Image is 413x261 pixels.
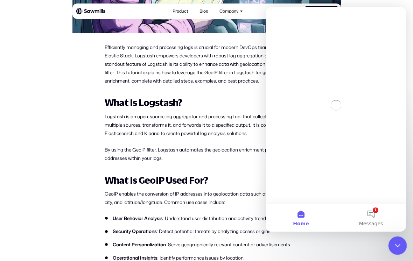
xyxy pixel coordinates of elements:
p: GeoIP enables the conversion of IP addresses into geolocation data such as country, region, city,... [105,190,309,207]
p: Logstash is an open-source log aggregator and processing tool that collects data from multiple so... [105,113,309,138]
strong: Operational Insights [113,255,157,261]
li: : Understand user distribution and activity trends. [105,215,309,222]
div: Company [216,6,245,17]
iframe: Intercom live chat [388,237,407,255]
li: : Detect potential threats by analyzing access origins. [105,228,309,235]
iframe: Intercom live chat [266,7,406,232]
a: Product [169,6,191,17]
li: : Serve geographically relevant content or advertisements. [105,241,309,248]
p: By using the GeoIP filter, Logstash automates the geolocation enrichment process for IP addresses... [105,146,309,163]
strong: Content Personalization [113,241,166,248]
a: StartTrial [304,6,339,16]
strong: What Is Logstash? [105,97,182,108]
strong: Security Operations [113,228,157,234]
a: Blog [196,6,211,17]
div: Company [219,9,238,14]
strong: User Behavior Analysis [113,215,163,221]
strong: What Is GeoIP Used For? [105,175,208,186]
p: Efficiently managing and processing logs is crucial for modern DevOps teams. As part of the Elast... [105,43,309,85]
